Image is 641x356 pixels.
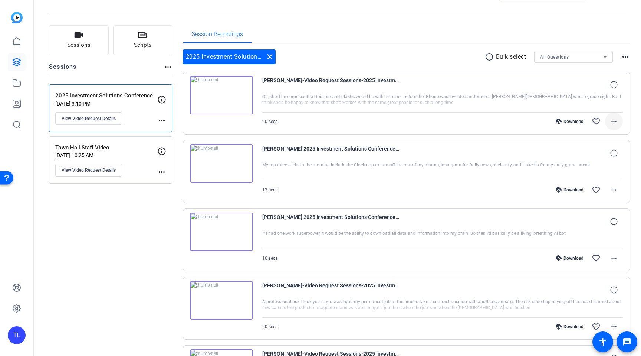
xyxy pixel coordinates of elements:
[134,41,152,49] span: Scripts
[11,12,23,23] img: blue-gradient.svg
[190,281,253,320] img: thumb-nail
[262,76,400,94] span: [PERSON_NAME]-Video Request Sessions-2025 Investment Solutions Conference-1757085009787-webcam
[55,101,157,107] p: [DATE] 3:10 PM
[190,213,253,251] img: thumb-nail
[262,281,400,299] span: [PERSON_NAME]-Video Request Sessions-2025 Investment Solutions Conference-1756501607896-webcam
[113,25,173,55] button: Scripts
[592,322,601,331] mat-icon: favorite_border
[183,49,276,64] div: 2025 Investment Solutions Conference
[598,337,607,346] mat-icon: accessibility
[262,324,277,329] span: 20 secs
[485,52,496,61] mat-icon: radio_button_unchecked
[190,144,253,183] img: thumb-nail
[592,254,601,263] mat-icon: favorite_border
[192,31,243,37] span: Session Recordings
[49,25,109,55] button: Sessions
[55,112,122,125] button: View Video Request Details
[55,164,122,177] button: View Video Request Details
[157,168,166,177] mat-icon: more_horiz
[262,144,400,162] span: [PERSON_NAME] 2025 Investment Solutions Conference [DATE] 16_13_04
[262,213,400,230] span: [PERSON_NAME] 2025 Investment Solutions Conference [DATE] 09_22_50
[609,185,618,194] mat-icon: more_horiz
[609,254,618,263] mat-icon: more_horiz
[262,119,277,124] span: 20 secs
[552,119,587,124] div: Download
[609,117,618,126] mat-icon: more_horiz
[157,116,166,125] mat-icon: more_horiz
[55,143,157,152] p: Town Hall Staff Video
[552,324,587,330] div: Download
[67,41,91,49] span: Sessions
[592,117,601,126] mat-icon: favorite_border
[540,55,569,60] span: All Questions
[55,91,157,100] p: 2025 Investment Solutions Conference
[62,116,116,122] span: View Video Request Details
[265,52,274,61] mat-icon: close
[592,185,601,194] mat-icon: favorite_border
[262,256,277,261] span: 10 secs
[262,187,277,192] span: 13 secs
[552,187,587,193] div: Download
[621,52,630,61] mat-icon: more_horiz
[552,255,587,261] div: Download
[622,337,631,346] mat-icon: message
[190,76,253,114] img: thumb-nail
[62,167,116,173] span: View Video Request Details
[8,326,26,344] div: TL
[496,52,526,61] p: Bulk select
[49,62,77,77] h2: Sessions
[164,62,172,71] mat-icon: more_horiz
[55,152,157,158] p: [DATE] 10:25 AM
[609,322,618,331] mat-icon: more_horiz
